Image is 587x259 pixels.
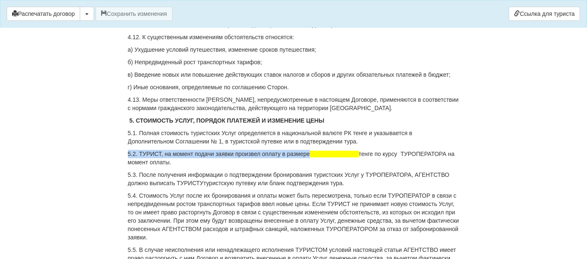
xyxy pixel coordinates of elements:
[509,7,580,21] a: Ссылка для туриста
[128,58,460,66] p: б) Непредвиденный рост транспортных тарифов;
[128,70,460,79] p: в) Введение новых или повышение действующих ставок налогов и сборов и других обязательных платеже...
[128,96,460,112] p: 4.13. Меры ответственности [PERSON_NAME], непредусмотренные в настоящем Договоре, применяются в с...
[128,171,460,187] p: 5.3. После получения информации о подтверждении бронирования туристских Услуг у ТУРОПЕРАТОРА, АГЕ...
[128,45,460,54] p: а) Ухудшение условий путешествия, изменение сроков путешествия;
[128,33,460,41] p: 4.12. К существенным изменениям обстоятельств относятся:
[128,129,460,146] p: 5.1. Полная стоимость туристских Услуг определяется в национальной валюте РК тенге и указывается ...
[96,7,173,21] button: Сохранить изменения
[128,150,460,166] p: 5.2. ТУРИСТ, на момент подачи заявки произвел оплату в размере тенге по курсу ТУРОПЕРАТОРА на мом...
[128,83,460,91] p: г) Иные основания, определяемые по соглашению Сторон.
[128,191,460,241] p: 5.4. Стоимость Услуг после их бронирования и оплаты может быть пересмотрена, только если ТУРОПЕРА...
[7,7,80,21] button: Распечатать договор
[130,117,325,124] strong: 5. СТОИМОСТЬ УСЛУГ, ПОРЯДОК ПЛАТЕЖЕЙ И ИЗМЕНЕНИЕ ЦЕНЫ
